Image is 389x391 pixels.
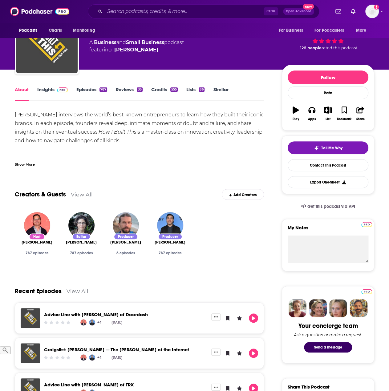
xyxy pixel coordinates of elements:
[348,6,358,17] a: Show notifications dropdown
[80,319,87,325] img: Guy Raz
[57,87,68,92] img: Podchaser Pro
[114,46,158,54] a: Guy Raz
[170,87,178,92] div: 555
[288,176,368,188] button: Export One-Sheet
[288,103,304,125] button: Play
[21,343,40,363] img: Craigslist: Craig Newmark — The Forrest Gump of the Internet
[249,349,258,358] button: Play
[374,5,379,10] svg: Add a profile image
[113,212,139,238] img: Devan Schwartz
[286,10,311,13] span: Open Advanced
[71,191,93,198] a: View All
[99,87,107,92] div: 787
[361,221,372,227] a: Pro website
[111,320,122,324] div: [DATE]
[105,6,264,16] input: Search podcasts, credits, & more...
[22,240,52,245] span: [PERSON_NAME]
[157,212,183,238] img: Ramtin Arablouei
[66,240,97,245] a: Neva Grant
[211,384,221,390] button: Show More Button
[211,313,221,320] button: Show More Button
[22,240,52,245] a: Guy Raz
[249,313,258,323] button: Play
[279,26,303,35] span: For Business
[44,382,134,388] a: Advice Line with Randy Hetrick of TRX
[320,103,336,125] button: List
[288,384,330,390] h3: Share This Podcast
[110,240,141,245] span: [PERSON_NAME]
[15,191,66,198] a: Creators & Guests
[89,319,95,325] img: Ramtin Arablouei
[294,332,362,337] div: Ask a question or make a request.
[15,25,45,36] button: open menu
[76,87,107,101] a: Episodes787
[352,25,374,36] button: open menu
[21,308,40,328] img: Advice Line with Tony Xu of Doordash
[66,240,97,245] span: [PERSON_NAME]
[158,233,182,240] div: Producer
[283,8,314,15] button: Open AdvancedNew
[288,71,368,84] button: Follow
[289,299,306,317] img: Sydney Profile
[186,87,205,101] a: Lists86
[155,240,185,245] a: Ramtin Arablouei
[68,212,95,238] img: Neva Grant
[24,212,50,238] img: Guy Raz
[69,25,103,36] button: open menu
[293,117,299,121] div: Play
[44,312,148,317] a: Advice Line with Tony Xu of Doordash
[44,347,189,353] a: Craigslist: Craig Newmark — The Forrest Gump of the Internet
[114,233,138,240] div: Producer
[361,288,372,294] a: Pro website
[326,117,330,121] div: List
[336,103,352,125] button: Bookmark
[199,87,205,92] div: 86
[89,46,184,54] span: featuring
[153,251,187,255] div: 787 episodes
[314,26,344,35] span: For Podcasters
[350,299,367,317] img: Jon Profile
[222,189,264,200] div: Add Creators
[309,299,327,317] img: Barbara Profile
[45,25,66,36] a: Charts
[235,349,244,358] button: Leave a Rating
[89,39,184,54] div: A podcast
[356,26,367,35] span: More
[88,4,319,18] div: Search podcasts, credits, & more...
[49,26,62,35] span: Charts
[310,25,353,36] button: open menu
[43,320,71,325] div: Community Rating: 0 out of 5
[365,5,379,18] span: Logged in as mmjamo
[110,240,141,245] a: Devan Schwartz
[37,87,68,101] a: InsightsPodchaser Pro
[321,146,342,151] span: Tell Me Why
[337,117,351,121] div: Bookmark
[80,354,87,361] img: Guy Raz
[308,117,316,121] div: Apps
[264,7,278,15] span: Ctrl K
[223,349,232,358] button: Bookmark Episode
[235,313,244,323] button: Leave a Rating
[10,6,69,17] img: Podchaser - Follow, Share and Rate Podcasts
[365,5,379,18] img: User Profile
[300,46,322,50] span: 126 people
[151,87,178,101] a: Credits555
[15,111,264,197] div: [PERSON_NAME] interviews the world’s best-known entrepreneurs to learn how they built their iconi...
[94,39,116,45] a: Business
[213,87,228,101] a: Similar
[329,299,347,317] img: Jules Profile
[333,6,343,17] a: Show notifications dropdown
[288,225,368,236] label: My Notes
[155,240,185,245] span: [PERSON_NAME]
[89,354,95,361] a: Ramtin Arablouei
[108,251,143,255] div: 6 episodes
